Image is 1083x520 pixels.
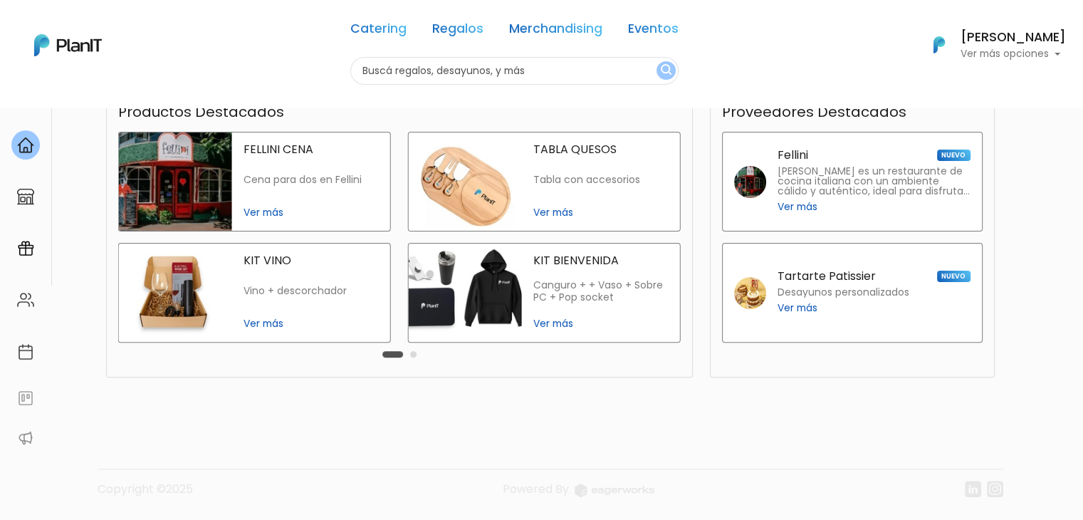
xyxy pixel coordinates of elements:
[129,71,157,100] img: user_d58e13f531133c46cb30575f4d864daf.jpeg
[217,214,242,231] i: insert_emoticon
[937,150,970,161] span: NUEVO
[244,144,379,155] p: FELLINI CENA
[118,243,391,343] a: kit vino KIT VINO Vino + descorchador Ver más
[408,243,681,343] a: kit bienvenida KIT BIENVENIDA Canguro + + Vaso + Sobre PC + Pop socket Ver más
[17,188,34,205] img: marketplace-4ceaa7011d94191e9ded77b95e3339b90024bf715f7c57f8cf31f2d8c509eaba.svg
[350,57,679,85] input: Buscá regalos, desayunos, y más
[778,301,817,316] span: Ver más
[17,390,34,407] img: feedback-78b5a0c8f98aac82b08bfc38622c3050aee476f2c9584af64705fc4e61158814.svg
[37,85,251,114] div: J
[965,481,981,497] img: linkedin-cc7d2dbb1a16aff8e18f147ffe980d30ddd5d9e01409788280e63c91fc390ff4.svg
[722,243,983,343] a: Tartarte Patissier NUEVO Desayunos personalizados Ver más
[17,291,34,308] img: people-662611757002400ad9ed0e3c099ab2801c6687ba6c219adb57efc949bc21e19d.svg
[533,174,669,186] p: Tabla con accesorios
[722,103,906,120] h3: Proveedores Destacados
[244,205,379,220] span: Ver más
[50,115,91,128] strong: PLAN IT
[409,244,522,342] img: kit bienvenida
[924,29,955,61] img: PlanIt Logo
[503,481,654,509] a: Powered By
[382,351,403,358] button: Carousel Page 1 (Current Slide)
[17,343,34,360] img: calendar-87d922413cdce8b2cf7b7f5f62616a5cf9e4887200fb71536465627b3292af00.svg
[242,214,271,231] i: send
[408,132,681,232] a: tabla quesos TABLA QUESOS Tabla con accesorios Ver más
[17,240,34,257] img: campaigns-02234683943229c281be62815700db0a1741e53638e28bf9629b52c665b00959.svg
[533,205,669,220] span: Ver más
[778,150,808,161] p: Fellini
[143,85,172,114] span: J
[17,137,34,154] img: home-e721727adea9d79c4d83392d1f703f7f8bce08238fde08b1acbfd93340b81755.svg
[533,255,669,266] p: KIT BIENVENIDA
[734,166,766,198] img: fellini
[915,26,1066,63] button: PlanIt Logo [PERSON_NAME] Ver más opciones
[350,23,407,40] a: Catering
[118,132,391,232] a: fellini cena FELLINI CENA Cena para dos en Fellini Ver más
[432,23,483,40] a: Regalos
[221,108,242,130] i: keyboard_arrow_down
[533,144,669,155] p: TABLA QUESOS
[17,430,34,447] img: partners-52edf745621dab592f3b2c58e3bca9d71375a7ef29c3b500c9f145b62cc070d4.svg
[778,167,970,197] p: [PERSON_NAME] es un restaurante de cocina italiana con un ambiente cálido y auténtico, ideal para...
[778,271,876,282] p: Tartarte Patissier
[119,244,232,342] img: kit vino
[98,481,193,509] p: Copyright ©2025
[734,277,766,309] img: tartarte patissier
[115,85,143,114] img: user_04fe99587a33b9844688ac17b531be2b.png
[74,217,217,231] span: ¡Escríbenos!
[50,131,238,178] p: Ya probaste PlanitGO? Vas a poder automatizarlas acciones de todo el año. Escribinos para saber más!
[722,132,983,232] a: Fellini NUEVO [PERSON_NAME] es un restaurante de cocina italiana con un ambiente cálido y auténti...
[937,271,970,282] span: NUEVO
[244,255,379,266] p: KIT VINO
[509,23,602,40] a: Merchandising
[661,64,671,78] img: search_button-432b6d5273f82d61273b3651a40e1bd1b912527efae98b1b7a1b2c0702e16a8d.svg
[987,481,1003,497] img: instagram-7ba2a2629254302ec2a9470e65da5de918c9f3c9a63008f8abed3140a32961bf.svg
[628,23,679,40] a: Eventos
[379,345,420,363] div: Carousel Pagination
[118,103,284,120] h3: Productos Destacados
[37,100,251,189] div: PLAN IT Ya probaste PlanitGO? Vas a poder automatizarlas acciones de todo el año. Escribinos para...
[244,316,379,331] span: Ver más
[503,481,569,497] span: translation missing: es.layouts.footer.powered_by
[575,484,654,497] img: logo_eagerworks-044938b0bf012b96b195e05891a56339191180c2d98ce7df62ca656130a436fa.svg
[961,31,1066,44] h6: [PERSON_NAME]
[533,279,669,304] p: Canguro + + Vaso + Sobre PC + Pop socket
[778,199,817,214] span: Ver más
[244,285,379,297] p: Vino + descorchador
[961,49,1066,59] p: Ver más opciones
[409,132,522,231] img: tabla quesos
[34,34,102,56] img: PlanIt Logo
[778,288,909,298] p: Desayunos personalizados
[533,316,669,331] span: Ver más
[244,174,379,186] p: Cena para dos en Fellini
[119,132,232,231] img: fellini cena
[410,351,417,358] button: Carousel Page 2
